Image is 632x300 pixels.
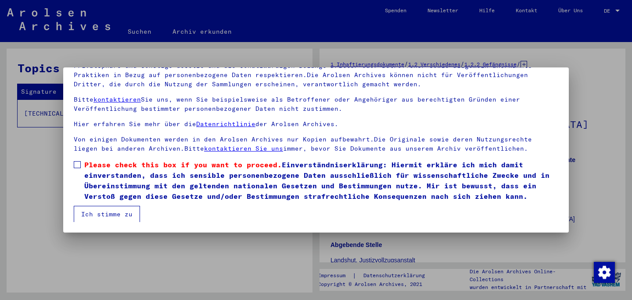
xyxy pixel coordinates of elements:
a: Datenrichtlinie [196,120,255,128]
p: Hier erfahren Sie mehr über die der Arolsen Archives. [74,120,558,129]
a: kontaktieren Sie uns [204,145,283,152]
span: Please check this box if you want to proceed. [84,160,282,169]
a: kontaktieren [93,95,141,103]
img: Zustimmung ändern [594,262,615,283]
span: Einverständniserklärung: Hiermit erkläre ich mich damit einverstanden, dass ich sensible personen... [84,159,558,201]
button: Ich stimme zu [74,206,140,222]
p: Von einigen Dokumenten werden in den Arolsen Archives nur Kopien aufbewahrt.Die Originale sowie d... [74,135,558,153]
p: Bitte Sie uns, wenn Sie beispielsweise als Betroffener oder Angehöriger aus berechtigten Gründen ... [74,95,558,113]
